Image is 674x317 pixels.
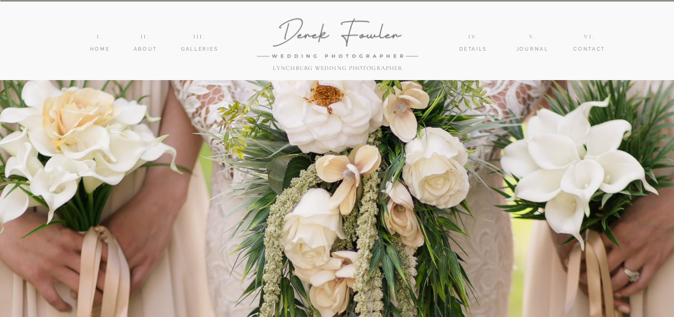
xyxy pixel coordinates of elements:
a: iV. [464,33,484,41]
h1: Lynchburg Wedding Photographer [268,65,408,78]
a: Contact [573,45,606,54]
a: IIi. [190,33,210,41]
a: About [134,45,157,54]
a: journal [516,45,549,54]
a: details [454,45,492,54]
nav: i. [90,33,110,41]
a: Home [90,45,110,54]
a: galleries [181,45,219,54]
a: Vi. [580,33,600,41]
a: V. [523,33,543,41]
a: Ii. [135,33,156,41]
